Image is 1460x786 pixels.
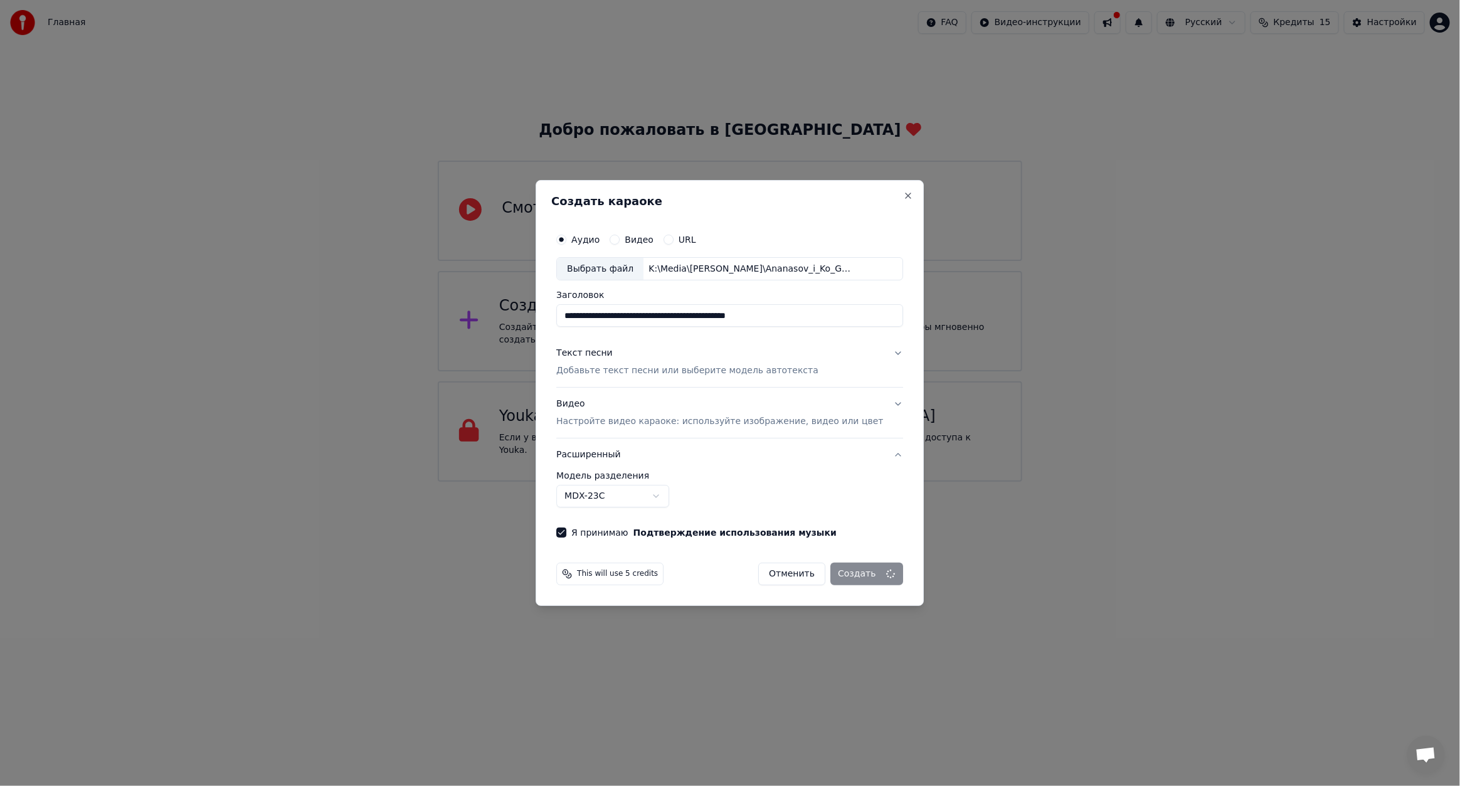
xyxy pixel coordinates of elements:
[571,528,837,537] label: Я принимаю
[556,388,903,438] button: ВидеоНастройте видео караоке: используйте изображение, видео или цвет
[551,196,908,207] h2: Создать караоке
[633,528,837,537] button: Я принимаю
[556,471,903,518] div: Расширенный
[577,569,658,579] span: This will use 5 credits
[625,235,653,244] label: Видео
[758,563,825,585] button: Отменить
[556,438,903,471] button: Расширенный
[571,235,600,244] label: Аудио
[556,291,903,300] label: Заголовок
[556,471,903,480] label: Модель разделения
[556,348,613,360] div: Текст песни
[643,263,857,275] div: K:\Media\[PERSON_NAME]\Ananasov_i_Ko_Garri_Ananasov_-_Alende_([DOMAIN_NAME]).mp3
[556,398,883,428] div: Видео
[556,415,883,428] p: Настройте видео караоке: используйте изображение, видео или цвет
[556,365,818,378] p: Добавьте текст песни или выберите модель автотекста
[679,235,696,244] label: URL
[556,337,903,388] button: Текст песниДобавьте текст песни или выберите модель автотекста
[557,258,643,280] div: Выбрать файл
